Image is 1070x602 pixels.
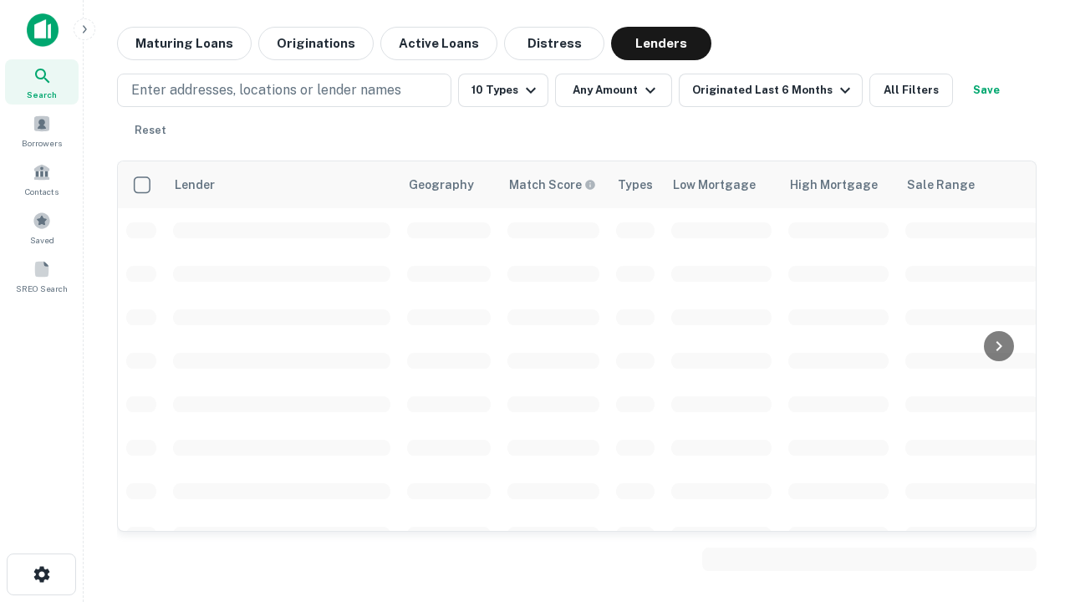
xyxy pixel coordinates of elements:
button: All Filters [869,74,953,107]
a: SREO Search [5,253,79,298]
span: Contacts [25,185,59,198]
th: Low Mortgage [663,161,780,208]
a: Search [5,59,79,105]
span: Saved [30,233,54,247]
button: Any Amount [555,74,672,107]
button: 10 Types [458,74,548,107]
span: Borrowers [22,136,62,150]
div: Low Mortgage [673,175,756,195]
a: Borrowers [5,108,79,153]
a: Contacts [5,156,79,202]
th: High Mortgage [780,161,897,208]
img: capitalize-icon.png [27,13,59,47]
button: Originations [258,27,374,60]
div: Sale Range [907,175,975,195]
div: Originated Last 6 Months [692,80,855,100]
p: Enter addresses, locations or lender names [131,80,401,100]
th: Geography [399,161,499,208]
button: Enter addresses, locations or lender names [117,74,451,107]
button: Reset [124,114,177,147]
button: Lenders [611,27,711,60]
span: Search [27,88,57,101]
button: Active Loans [380,27,497,60]
div: Capitalize uses an advanced AI algorithm to match your search with the best lender. The match sco... [509,176,596,194]
div: Lender [175,175,215,195]
h6: Match Score [509,176,593,194]
div: Geography [409,175,474,195]
a: Saved [5,205,79,250]
th: Lender [165,161,399,208]
span: SREO Search [16,282,68,295]
div: Types [618,175,653,195]
button: Originated Last 6 Months [679,74,863,107]
iframe: Chat Widget [986,415,1070,495]
th: Types [608,161,663,208]
th: Capitalize uses an advanced AI algorithm to match your search with the best lender. The match sco... [499,161,608,208]
th: Sale Range [897,161,1047,208]
button: Distress [504,27,604,60]
button: Maturing Loans [117,27,252,60]
div: High Mortgage [790,175,878,195]
button: Save your search to get updates of matches that match your search criteria. [960,74,1013,107]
